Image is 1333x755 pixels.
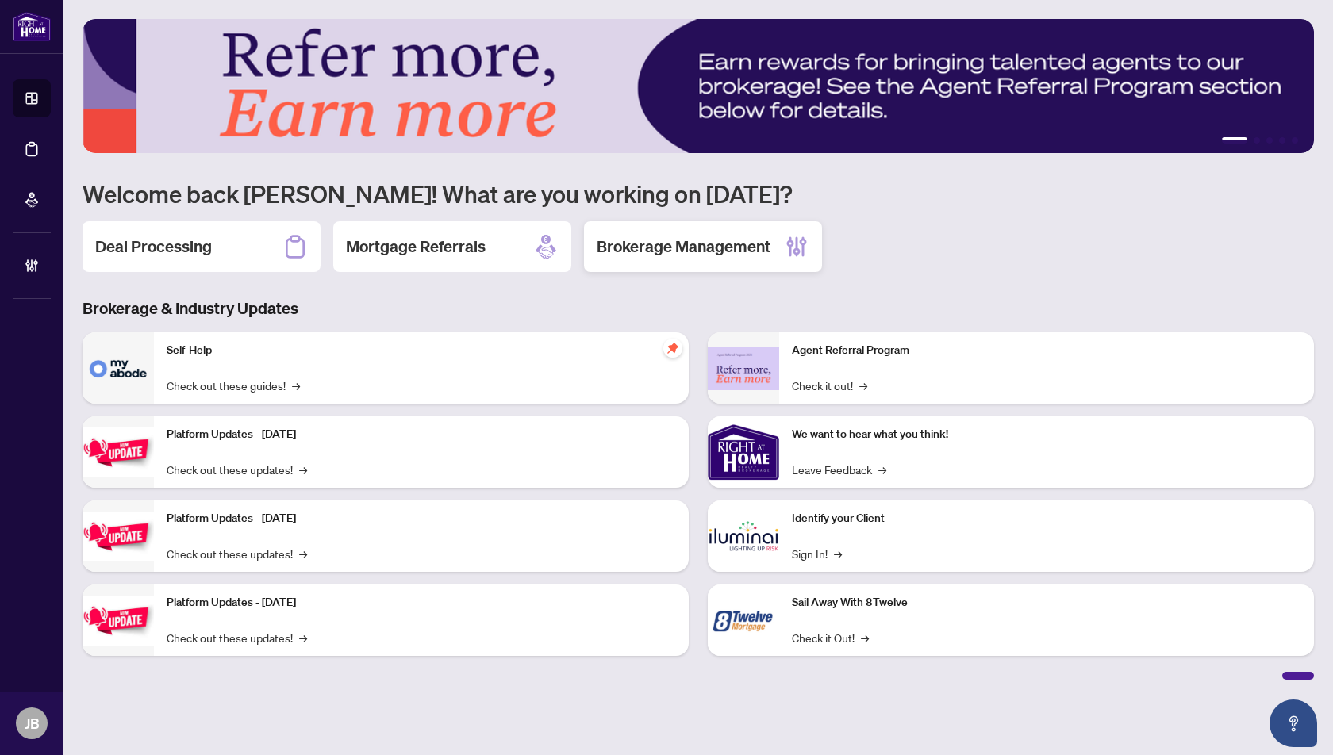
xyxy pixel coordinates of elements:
img: Sail Away With 8Twelve [708,584,779,656]
a: Check it out!→ [792,377,867,394]
h2: Deal Processing [95,236,212,258]
span: pushpin [663,339,682,358]
span: → [859,377,867,394]
button: 4 [1279,137,1285,144]
span: → [834,545,842,562]
p: Platform Updates - [DATE] [167,594,676,611]
span: → [878,461,886,478]
span: → [299,629,307,646]
button: 2 [1254,137,1260,144]
h1: Welcome back [PERSON_NAME]! What are you working on [DATE]? [83,178,1314,209]
img: Slide 0 [83,19,1314,153]
img: Platform Updates - June 23, 2025 [83,596,154,646]
span: JB [25,712,40,734]
img: Self-Help [83,332,154,404]
p: Sail Away With 8Twelve [792,594,1301,611]
span: → [299,461,307,478]
a: Check it Out!→ [792,629,869,646]
h3: Brokerage & Industry Updates [83,297,1314,320]
a: Check out these guides!→ [167,377,300,394]
p: Platform Updates - [DATE] [167,510,676,527]
span: → [299,545,307,562]
span: → [861,629,869,646]
a: Check out these updates!→ [167,629,307,646]
p: Self-Help [167,342,676,359]
a: Check out these updates!→ [167,545,307,562]
span: → [292,377,300,394]
h2: Mortgage Referrals [346,236,486,258]
button: 5 [1292,137,1298,144]
button: 3 [1266,137,1273,144]
a: Leave Feedback→ [792,461,886,478]
p: We want to hear what you think! [792,426,1301,443]
img: Platform Updates - July 21, 2025 [83,427,154,477]
img: Identify your Client [708,500,779,572]
p: Agent Referral Program [792,342,1301,359]
img: Platform Updates - July 8, 2025 [83,512,154,561]
h2: Brokerage Management [597,236,770,258]
button: 1 [1222,137,1247,144]
button: Open asap [1270,699,1317,747]
img: We want to hear what you think! [708,416,779,488]
a: Check out these updates!→ [167,461,307,478]
img: logo [13,12,51,41]
img: Agent Referral Program [708,347,779,390]
p: Platform Updates - [DATE] [167,426,676,443]
p: Identify your Client [792,510,1301,527]
a: Sign In!→ [792,545,842,562]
